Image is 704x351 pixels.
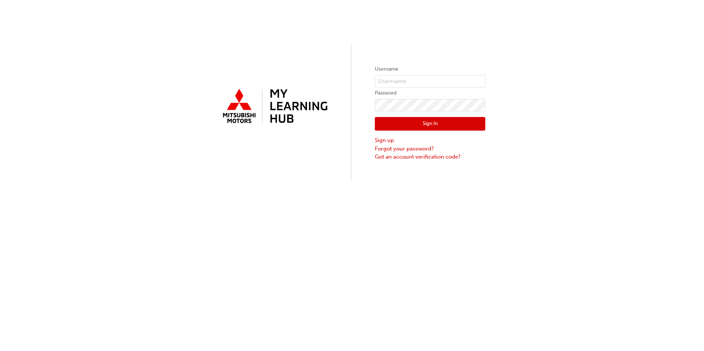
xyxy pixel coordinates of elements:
a: Got an account verification code? [375,153,485,161]
button: Sign In [375,117,485,131]
img: mmal [219,86,329,128]
label: Username [375,65,485,74]
a: Forgot your password? [375,145,485,153]
a: Sign up [375,136,485,145]
label: Password [375,89,485,97]
input: Username [375,75,485,88]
